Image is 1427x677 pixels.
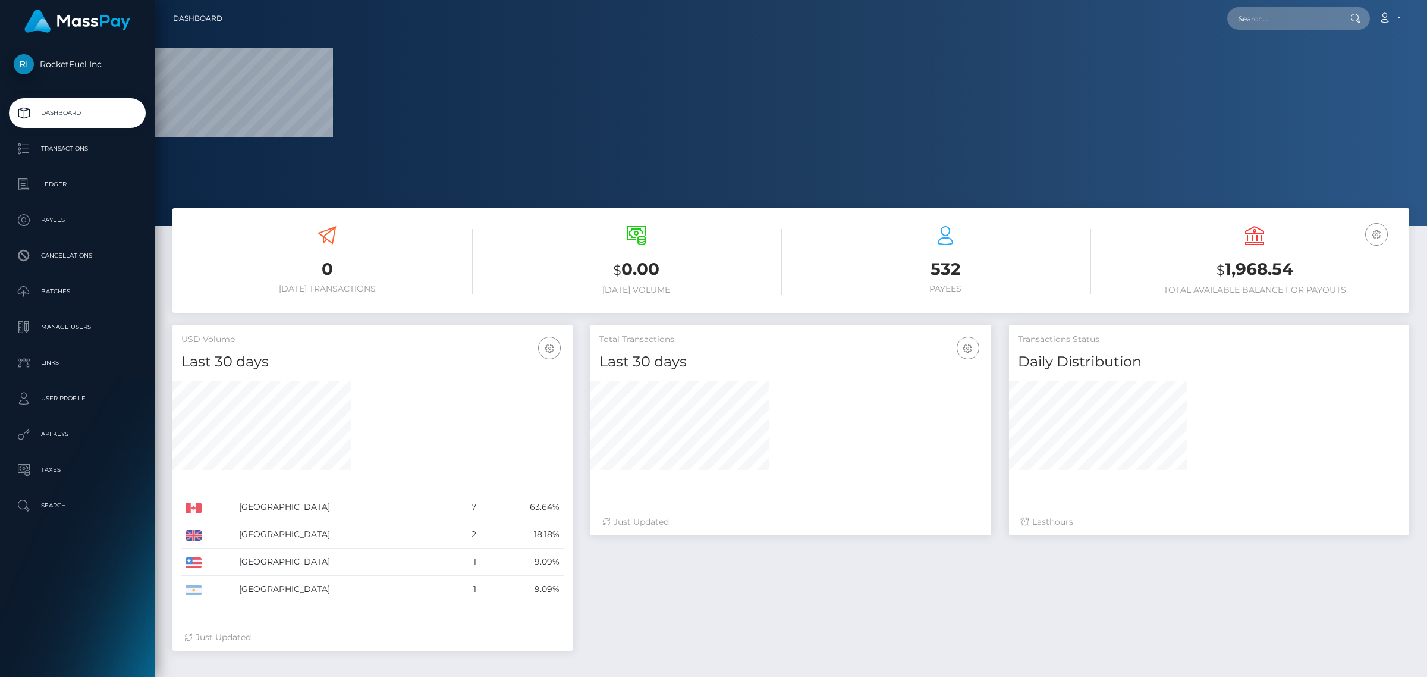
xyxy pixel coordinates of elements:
p: Transactions [14,140,141,158]
td: 9.09% [480,576,564,603]
p: Manage Users [14,318,141,336]
h6: Payees [800,284,1091,294]
img: MassPay Logo [24,10,130,33]
td: 2 [452,521,480,549]
p: Dashboard [14,104,141,122]
p: Links [14,354,141,372]
a: Dashboard [9,98,146,128]
td: 18.18% [480,521,564,549]
h3: 1,968.54 [1109,258,1400,282]
img: CA.png [186,503,202,513]
a: Ledger [9,170,146,199]
p: Payees [14,211,141,229]
p: Ledger [14,175,141,193]
td: 9.09% [480,549,564,576]
td: 1 [452,549,480,576]
h5: USD Volume [181,334,564,346]
p: Search [14,497,141,515]
h4: Daily Distribution [1018,352,1400,372]
td: 7 [452,494,480,521]
a: Transactions [9,134,146,164]
img: US.png [186,557,202,568]
h6: [DATE] Transactions [181,284,473,294]
td: [GEOGRAPHIC_DATA] [235,494,452,521]
div: Last hours [1021,516,1397,528]
td: [GEOGRAPHIC_DATA] [235,549,452,576]
p: API Keys [14,425,141,443]
span: RocketFuel Inc [9,59,146,70]
input: Search... [1227,7,1339,30]
h5: Transactions Status [1018,334,1400,346]
td: [GEOGRAPHIC_DATA] [235,576,452,603]
p: Batches [14,283,141,300]
a: User Profile [9,384,146,413]
p: Taxes [14,461,141,479]
div: Just Updated [602,516,979,528]
a: Manage Users [9,312,146,342]
a: Batches [9,277,146,306]
a: Links [9,348,146,378]
h6: [DATE] Volume [491,285,782,295]
a: API Keys [9,419,146,449]
img: GB.png [186,530,202,541]
h3: 532 [800,258,1091,281]
td: 63.64% [480,494,564,521]
a: Dashboard [173,6,222,31]
p: User Profile [14,390,141,408]
a: Payees [9,205,146,235]
img: RocketFuel Inc [14,54,34,74]
p: Cancellations [14,247,141,265]
div: Just Updated [184,631,561,644]
h6: Total Available Balance for Payouts [1109,285,1400,295]
h3: 0.00 [491,258,782,282]
td: 1 [452,576,480,603]
a: Search [9,491,146,521]
a: Taxes [9,455,146,485]
h3: 0 [181,258,473,281]
img: AR.png [186,585,202,595]
h4: Last 30 days [181,352,564,372]
td: [GEOGRAPHIC_DATA] [235,521,452,549]
small: $ [1217,262,1225,278]
h4: Last 30 days [599,352,982,372]
h5: Total Transactions [599,334,982,346]
a: Cancellations [9,241,146,271]
small: $ [613,262,621,278]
